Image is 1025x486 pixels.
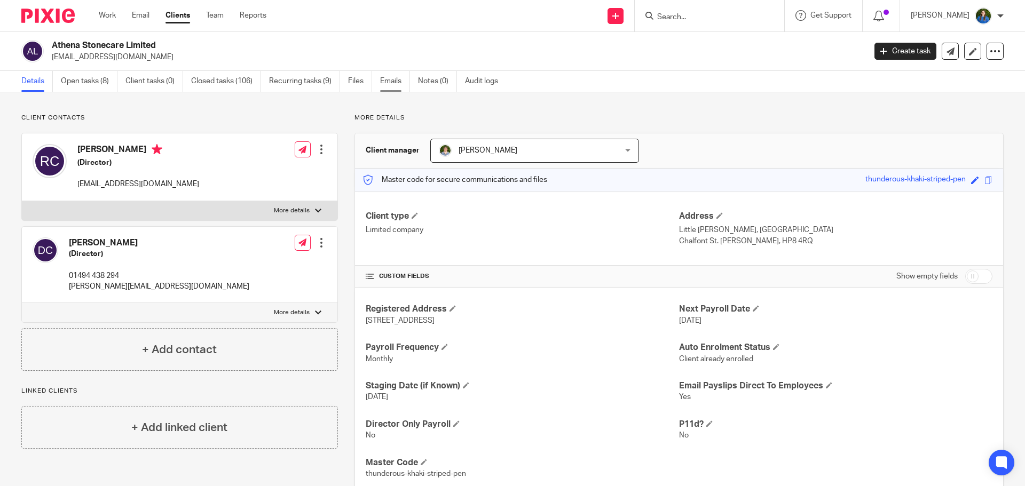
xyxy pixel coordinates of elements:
[191,71,261,92] a: Closed tasks (106)
[366,432,375,439] span: No
[77,144,199,157] h4: [PERSON_NAME]
[418,71,457,92] a: Notes (0)
[21,71,53,92] a: Details
[77,179,199,189] p: [EMAIL_ADDRESS][DOMAIN_NAME]
[679,419,992,430] h4: P11d?
[679,236,992,246] p: Chalfont St. [PERSON_NAME], HP8 4RQ
[656,13,752,22] input: Search
[363,174,547,185] p: Master code for secure communications and files
[366,145,420,156] h3: Client manager
[125,71,183,92] a: Client tasks (0)
[77,157,199,168] h5: (Director)
[348,71,372,92] a: Files
[21,40,44,62] img: svg%3E
[366,211,679,222] h4: Client type
[679,432,689,439] span: No
[679,380,992,392] h4: Email Payslips Direct To Employees
[439,144,452,157] img: pcwCs64t.jpeg
[52,52,858,62] p: [EMAIL_ADDRESS][DOMAIN_NAME]
[99,10,116,21] a: Work
[896,271,958,282] label: Show empty fields
[366,457,679,468] h4: Master Code
[366,225,679,235] p: Limited company
[366,393,388,401] span: [DATE]
[274,308,310,317] p: More details
[152,144,162,155] i: Primary
[366,419,679,430] h4: Director Only Payroll
[366,355,393,363] span: Monthly
[33,144,67,178] img: svg%3E
[911,10,969,21] p: [PERSON_NAME]
[131,419,227,436] h4: + Add linked client
[132,10,149,21] a: Email
[465,71,506,92] a: Audit logs
[366,470,466,477] span: thunderous-khaki-striped-pen
[354,114,1004,122] p: More details
[366,272,679,281] h4: CUSTOM FIELDS
[679,393,691,401] span: Yes
[679,225,992,235] p: Little [PERSON_NAME], [GEOGRAPHIC_DATA]
[679,304,992,315] h4: Next Payroll Date
[33,237,58,263] img: svg%3E
[165,10,190,21] a: Clients
[975,7,992,25] img: xxZt8RRI.jpeg
[69,249,249,259] h5: (Director)
[21,114,338,122] p: Client contacts
[52,40,697,51] h2: Athena Stonecare Limited
[810,12,851,19] span: Get Support
[679,317,701,324] span: [DATE]
[69,281,249,292] p: [PERSON_NAME][EMAIL_ADDRESS][DOMAIN_NAME]
[366,342,679,353] h4: Payroll Frequency
[269,71,340,92] a: Recurring tasks (9)
[366,317,435,324] span: [STREET_ADDRESS]
[679,211,992,222] h4: Address
[240,10,266,21] a: Reports
[679,355,753,363] span: Client already enrolled
[874,43,936,60] a: Create task
[380,71,410,92] a: Emails
[21,387,338,395] p: Linked clients
[865,174,966,186] div: thunderous-khaki-striped-pen
[274,206,310,215] p: More details
[459,147,517,154] span: [PERSON_NAME]
[366,304,679,315] h4: Registered Address
[142,341,217,358] h4: + Add contact
[69,270,249,281] p: 01494 438 294
[61,71,117,92] a: Open tasks (8)
[206,10,224,21] a: Team
[679,342,992,353] h4: Auto Enrolment Status
[366,380,679,392] h4: Staging Date (if Known)
[21,9,75,23] img: Pixie
[69,237,249,249] h4: [PERSON_NAME]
